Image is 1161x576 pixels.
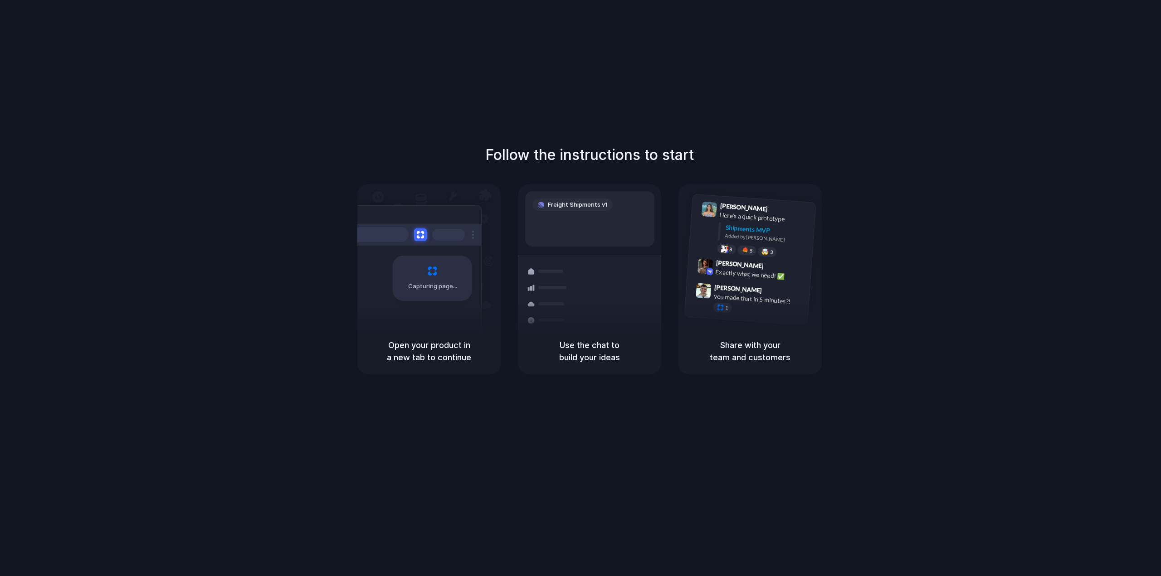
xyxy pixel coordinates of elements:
div: Added by [PERSON_NAME] [725,232,808,245]
span: 5 [750,248,753,253]
span: 9:42 AM [766,262,785,273]
span: [PERSON_NAME] [720,201,768,214]
span: 8 [729,247,732,252]
div: Here's a quick prototype [719,210,810,226]
span: 3 [770,250,773,255]
span: 9:47 AM [765,286,783,297]
h5: Use the chat to build your ideas [529,339,650,363]
div: 🤯 [761,248,769,255]
h5: Share with your team and customers [689,339,811,363]
h1: Follow the instructions to start [485,144,694,166]
div: Shipments MVP [725,223,809,238]
h5: Open your product in a new tab to continue [368,339,490,363]
span: 9:41 AM [771,205,789,216]
span: [PERSON_NAME] [716,258,764,271]
span: Capturing page [408,282,459,291]
div: you made that in 5 minutes?! [713,291,804,307]
span: [PERSON_NAME] [714,282,762,295]
span: Freight Shipments v1 [548,200,607,209]
span: 1 [725,305,728,310]
div: Exactly what we need! ✅ [715,267,806,282]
